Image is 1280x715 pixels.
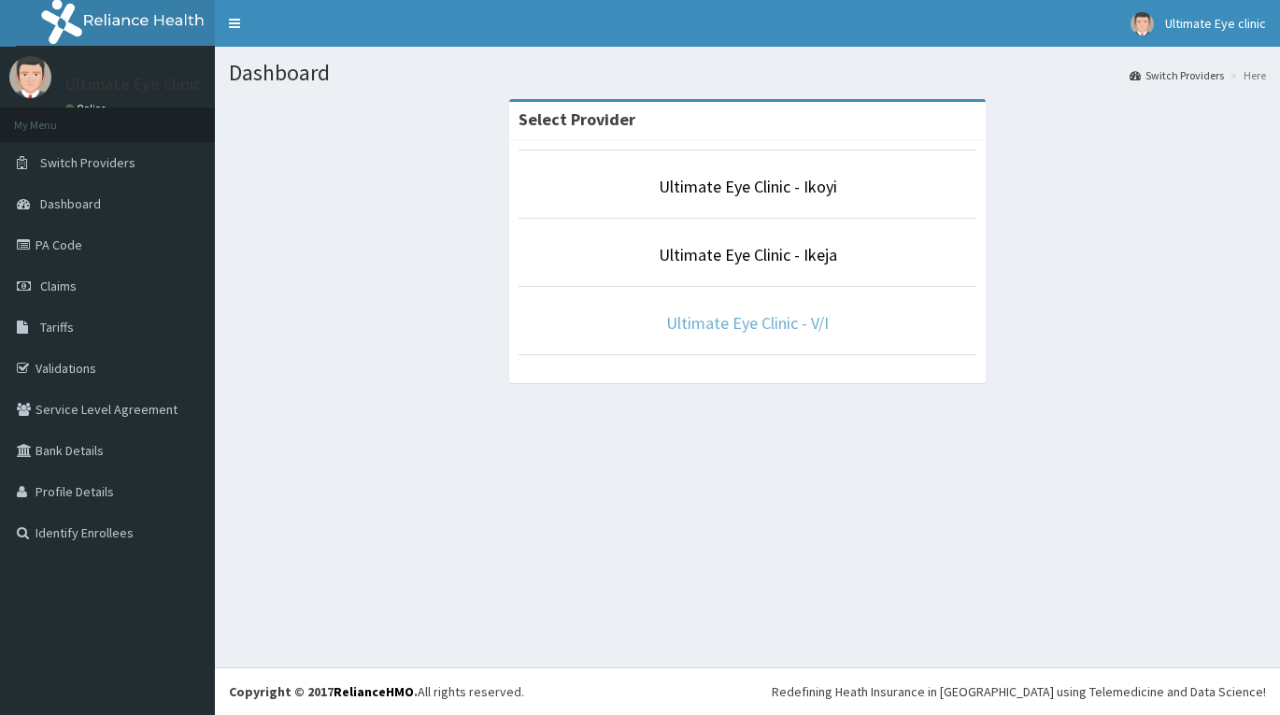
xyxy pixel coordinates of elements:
[1131,12,1154,36] img: User Image
[229,61,1266,85] h1: Dashboard
[772,682,1266,701] div: Redefining Heath Insurance in [GEOGRAPHIC_DATA] using Telemedicine and Data Science!
[334,683,414,700] a: RelianceHMO
[659,244,837,265] a: Ultimate Eye Clinic - Ikeja
[9,56,51,98] img: User Image
[65,102,110,115] a: Online
[519,108,635,130] strong: Select Provider
[1165,15,1266,32] span: Ultimate Eye clinic
[40,319,74,336] span: Tariffs
[666,312,829,334] a: Ultimate Eye Clinic - V/I
[1226,67,1266,83] li: Here
[229,683,418,700] strong: Copyright © 2017 .
[40,278,77,294] span: Claims
[40,195,101,212] span: Dashboard
[1130,67,1224,83] a: Switch Providers
[659,176,837,197] a: Ultimate Eye Clinic - Ikoyi
[65,76,202,93] p: Ultimate Eye clinic
[40,154,135,171] span: Switch Providers
[215,667,1280,715] footer: All rights reserved.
